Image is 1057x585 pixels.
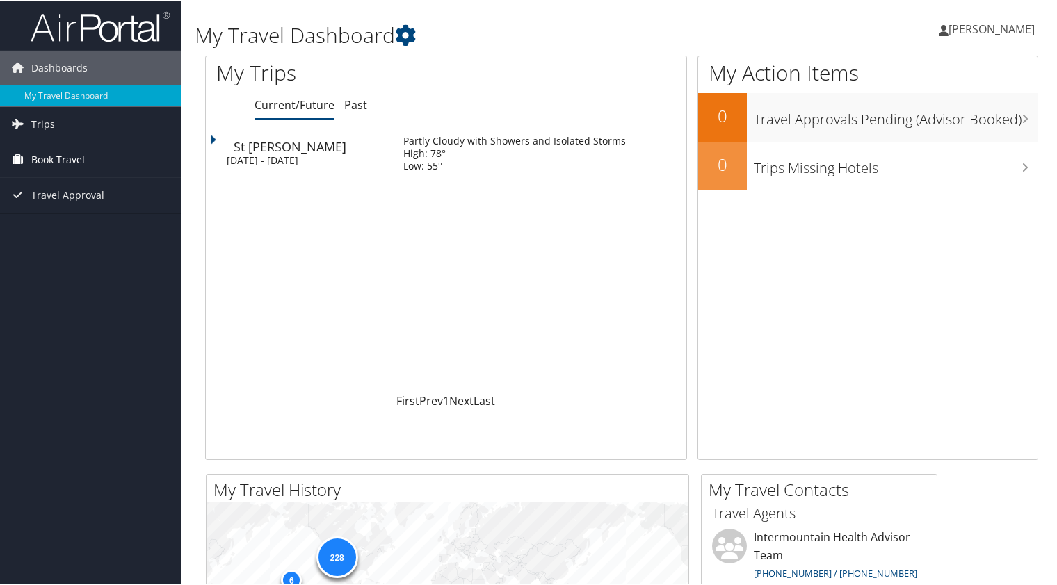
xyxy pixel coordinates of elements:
[698,92,1038,140] a: 0Travel Approvals Pending (Advisor Booked)
[403,133,626,146] div: Partly Cloudy with Showers and Isolated Storms
[449,392,474,407] a: Next
[419,392,443,407] a: Prev
[698,151,747,175] h2: 0
[474,392,495,407] a: Last
[234,139,389,151] div: St [PERSON_NAME]
[227,153,382,165] div: [DATE] - [DATE]
[31,9,170,42] img: airportal-logo.png
[949,20,1035,35] span: [PERSON_NAME]
[403,146,626,158] div: High: 78°
[754,150,1038,176] h3: Trips Missing Hotels
[255,96,334,111] a: Current/Future
[698,57,1038,86] h1: My Action Items
[443,392,449,407] a: 1
[939,7,1049,49] a: [PERSON_NAME]
[712,502,926,522] h3: Travel Agents
[31,141,85,176] span: Book Travel
[709,477,937,500] h2: My Travel Contacts
[754,101,1038,128] h3: Travel Approvals Pending (Advisor Booked)
[31,176,104,211] span: Travel Approval
[754,566,917,578] a: [PHONE_NUMBER] / [PHONE_NUMBER]
[698,140,1038,189] a: 0Trips Missing Hotels
[31,49,88,84] span: Dashboards
[316,535,357,577] div: 228
[31,106,55,140] span: Trips
[195,19,764,49] h1: My Travel Dashboard
[213,477,688,500] h2: My Travel History
[396,392,419,407] a: First
[403,158,626,171] div: Low: 55°
[344,96,367,111] a: Past
[216,57,476,86] h1: My Trips
[698,103,747,126] h2: 0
